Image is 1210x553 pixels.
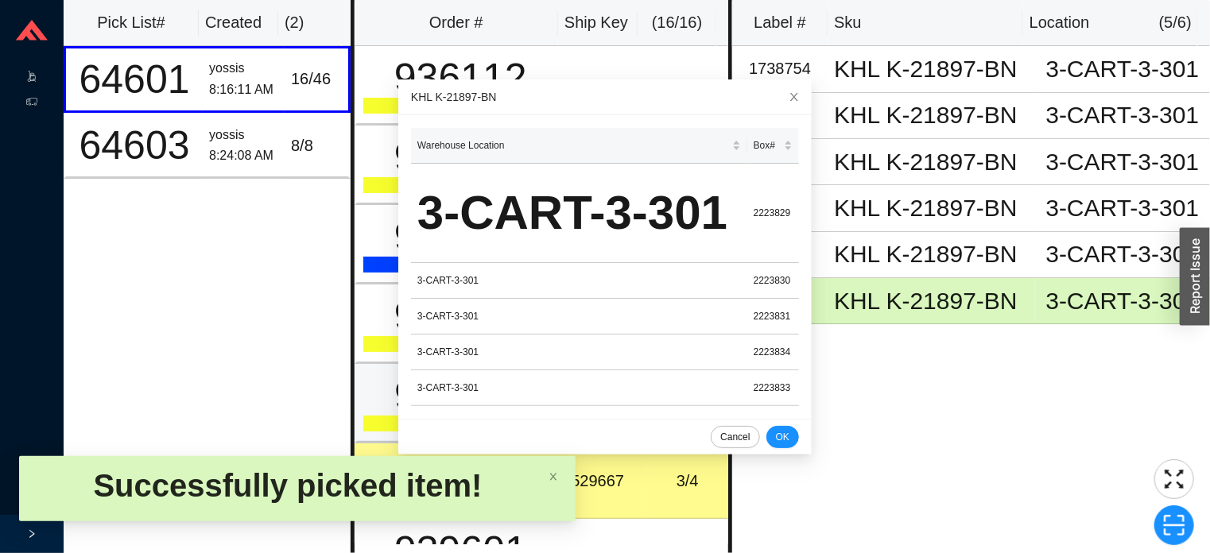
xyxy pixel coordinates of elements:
div: 926849 [363,217,559,257]
div: 64601 [72,60,196,99]
button: fullscreen [1154,459,1194,499]
div: yossis [209,125,278,146]
div: 8:24:08 AM [209,145,278,167]
td: 2223831 [747,299,799,335]
div: ( 5 / 6 ) [1159,10,1192,36]
div: 3-CART-3-301 [1041,150,1204,174]
div: 16 / 46 [291,66,341,92]
div: KHL K-21897-BN [834,150,1029,174]
div: 936112 [363,58,559,98]
div: 3-CART-3-301 [1041,57,1204,81]
div: yossis [209,58,278,79]
div: KHL K-21897-BN [834,103,1029,127]
div: 938648 [361,453,559,493]
div: KHL K-21897-BN [834,57,1029,81]
div: 3-CART-3-301 [417,173,741,253]
div: 8 / 8 [291,133,341,159]
td: 2223830 [747,263,799,299]
div: 8:16:11 AM [209,79,278,101]
div: KHL K-21897-BN [834,196,1029,220]
span: scan [1155,513,1193,537]
div: ( 2 ) [285,10,335,36]
div: Ground [363,177,559,193]
td: 2223834 [747,335,799,370]
td: 2223829 [747,164,799,263]
th: Warehouse Location sortable [411,128,747,164]
span: Warehouse Location [417,137,729,153]
span: Box# [754,137,781,153]
div: ( 16 / 16 ) [644,10,711,36]
div: KHL K-21897-BN [834,242,1029,266]
span: fullscreen [1155,467,1193,491]
div: 3-CART-3-301 [417,308,741,324]
div: Ground [363,98,559,114]
div: 940767 [363,296,559,336]
button: scan [1154,505,1194,545]
div: Successfully picked item! [32,466,544,505]
div: Location [1030,10,1090,36]
div: 529667 [571,468,640,494]
div: Ground [363,416,559,431]
div: KHL K-21897-BN [411,88,799,106]
span: close [549,472,558,481]
button: Close [777,79,812,114]
div: 3 / 4 [653,468,722,494]
div: 3-CART-3-301 [1041,242,1204,266]
div: KHL K-21897-BN [834,289,1029,313]
div: 3-CART-3-301 [1041,196,1204,220]
div: 923485 [363,376,559,416]
span: OK [776,429,789,445]
button: Cancel [711,426,759,448]
div: Second Day Air [363,257,559,273]
span: close [789,91,800,102]
button: OK [766,426,799,448]
div: 3-CART-3-301 [417,380,741,396]
div: 3-CART-3-301 [417,344,741,360]
span: Cancel [720,429,750,445]
th: Box# sortable [747,128,799,164]
div: 3-CART-3-301 [417,273,741,288]
td: 2223833 [747,370,799,406]
div: Ground [363,336,559,352]
div: 1 / 1 [653,73,719,99]
div: 529682 [571,73,640,99]
div: 3-CART-3-301 [1041,289,1204,313]
div: 64603 [72,126,196,165]
div: 3-CART-3-301 [1041,103,1204,127]
div: 917001 [363,137,559,177]
div: 1738754 [739,56,821,82]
